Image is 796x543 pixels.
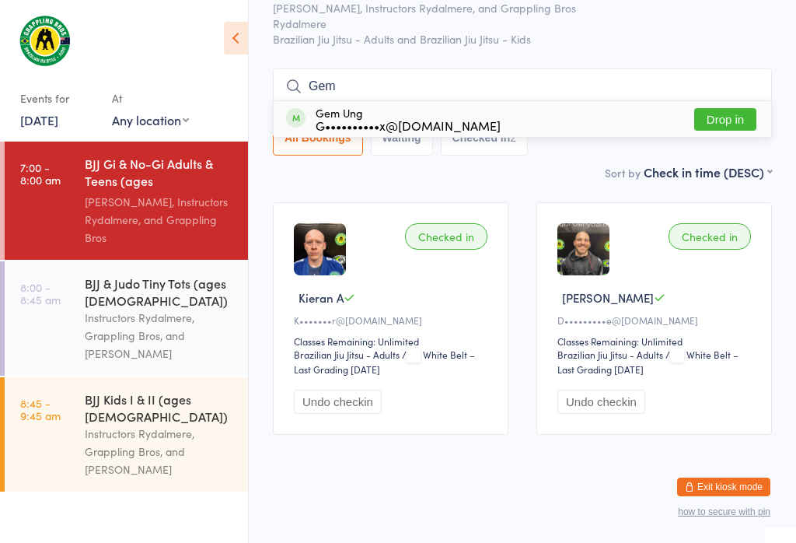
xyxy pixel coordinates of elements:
[112,86,189,111] div: At
[85,155,235,193] div: BJJ Gi & No-Gi Adults & Teens (ages [DEMOGRAPHIC_DATA]+)
[20,161,61,186] time: 7:00 - 8:00 am
[5,142,248,260] a: 7:00 -8:00 amBJJ Gi & No-Gi Adults & Teens (ages [DEMOGRAPHIC_DATA]+)[PERSON_NAME], Instructors R...
[557,348,663,361] div: Brazilian Jiu Jitsu - Adults
[294,335,492,348] div: Classes Remaining: Unlimited
[294,390,382,414] button: Undo checkin
[273,120,363,156] button: All Bookings
[441,120,529,156] button: Checked in2
[273,68,772,104] input: Search
[678,506,770,517] button: how to secure with pin
[405,223,487,250] div: Checked in
[20,281,61,306] time: 8:00 - 8:45 am
[557,223,609,275] img: image1703058727.png
[85,309,235,363] div: Instructors Rydalmere, Grappling Bros, and [PERSON_NAME]
[20,86,96,111] div: Events for
[294,223,346,275] img: image1702453946.png
[294,348,400,361] div: Brazilian Jiu Jitsu - Adults
[644,163,772,180] div: Check in time (DESC)
[316,107,501,131] div: Gem Ung
[5,377,248,492] a: 8:45 -9:45 amBJJ Kids I & II (ages [DEMOGRAPHIC_DATA])Instructors Rydalmere, Grappling Bros, and ...
[694,108,756,131] button: Drop in
[85,275,235,309] div: BJJ & Judo Tiny Tots (ages [DEMOGRAPHIC_DATA])
[557,390,645,414] button: Undo checkin
[298,289,344,306] span: Kieran A
[16,12,74,70] img: Grappling Bros Rydalmere
[557,314,756,327] div: D•••••••••e@[DOMAIN_NAME]
[85,193,235,247] div: [PERSON_NAME], Instructors Rydalmere, and Grappling Bros
[371,120,433,156] button: Waiting
[557,335,756,348] div: Classes Remaining: Unlimited
[273,16,748,31] span: Rydalmere
[316,119,501,131] div: G••••••••••x@[DOMAIN_NAME]
[273,31,772,47] span: Brazilian Jiu Jitsu - Adults and Brazilian Jiu Jitsu - Kids
[85,391,235,425] div: BJJ Kids I & II (ages [DEMOGRAPHIC_DATA])
[5,261,248,376] a: 8:00 -8:45 amBJJ & Judo Tiny Tots (ages [DEMOGRAPHIC_DATA])Instructors Rydalmere, Grappling Bros,...
[605,165,641,180] label: Sort by
[85,425,235,478] div: Instructors Rydalmere, Grappling Bros, and [PERSON_NAME]
[20,111,58,128] a: [DATE]
[294,314,492,327] div: K•••••••r@[DOMAIN_NAME]
[562,289,654,306] span: [PERSON_NAME]
[669,223,751,250] div: Checked in
[510,131,516,144] div: 2
[112,111,189,128] div: Any location
[677,478,770,496] button: Exit kiosk mode
[20,397,61,422] time: 8:45 - 9:45 am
